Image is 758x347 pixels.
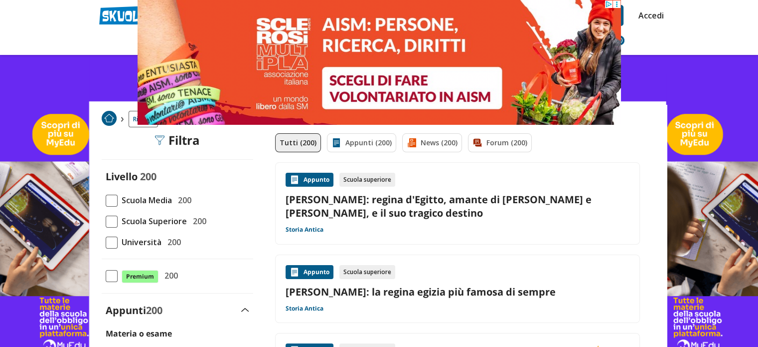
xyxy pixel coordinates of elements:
img: Appunti contenuto [290,175,300,185]
a: Appunti (200) [327,133,396,152]
span: 200 [160,269,178,282]
span: 200 [174,194,191,207]
a: Home [102,111,117,127]
img: Appunti filtro contenuto [331,138,341,148]
a: Forum (200) [468,133,532,152]
img: Home [102,111,117,126]
a: [PERSON_NAME]: regina d'Egitto, amante di [PERSON_NAME] e [PERSON_NAME], e il suo tragico destino [286,193,629,220]
label: Materia o esame [106,328,172,339]
img: Appunti contenuto [290,267,300,277]
a: Tutti (200) [275,133,321,152]
span: 200 [189,215,206,228]
span: 200 [163,236,181,249]
div: Appunto [286,173,333,187]
label: Livello [106,170,138,183]
img: Forum filtro contenuto [472,138,482,148]
img: Filtra filtri mobile [154,135,164,145]
span: Scuola Superiore [118,215,187,228]
div: Scuola superiore [339,173,395,187]
img: News filtro contenuto [407,138,417,148]
span: 200 [140,170,156,183]
div: Scuola superiore [339,265,395,279]
span: 200 [146,304,162,317]
div: Filtra [154,133,200,147]
a: [PERSON_NAME]: la regina egizia più famosa di sempre [286,285,629,299]
a: Storia Antica [286,305,323,313]
label: Appunti [106,304,162,317]
div: Appunto [286,265,333,279]
a: Accedi [638,5,659,26]
span: Premium [122,270,158,283]
span: Scuola Media [118,194,172,207]
a: News (200) [402,133,462,152]
a: Storia Antica [286,226,323,234]
a: Ricerca [129,111,158,127]
span: Università [118,236,161,249]
img: Apri e chiudi sezione [241,308,249,312]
